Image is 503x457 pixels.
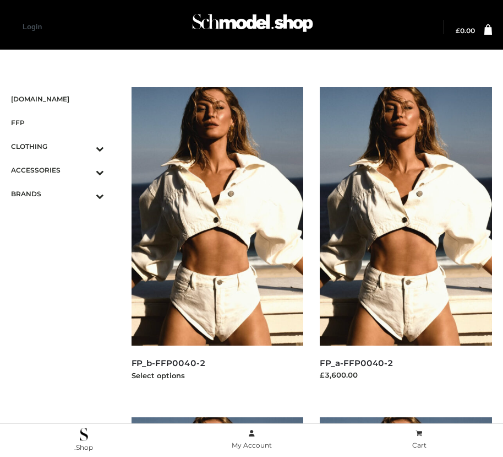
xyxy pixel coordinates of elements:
[456,26,460,35] span: £
[11,158,104,182] a: ACCESSORIESToggle Submenu
[11,164,104,176] span: ACCESSORIES
[65,158,104,182] button: Toggle Submenu
[11,135,104,158] a: CLOTHINGToggle Submenu
[11,187,104,200] span: BRANDS
[168,427,336,452] a: My Account
[132,371,185,380] a: Select options
[23,23,42,31] a: Login
[320,369,492,380] div: £3,600.00
[456,28,475,34] a: £0.00
[80,428,88,441] img: .Shop
[320,358,393,368] a: FP_a-FFP0040-2
[412,441,427,449] span: Cart
[11,140,104,153] span: CLOTHING
[11,111,104,135] a: FFP
[11,93,104,105] span: [DOMAIN_NAME]
[11,116,104,129] span: FFP
[132,358,206,368] a: FP_b-FFP0040-2
[189,6,316,45] img: Schmodel Admin 964
[335,427,503,452] a: Cart
[232,441,272,449] span: My Account
[74,443,93,451] span: .Shop
[65,135,104,158] button: Toggle Submenu
[187,9,316,45] a: Schmodel Admin 964
[11,182,104,206] a: BRANDSToggle Submenu
[65,182,104,206] button: Toggle Submenu
[456,26,475,35] bdi: 0.00
[11,87,104,111] a: [DOMAIN_NAME]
